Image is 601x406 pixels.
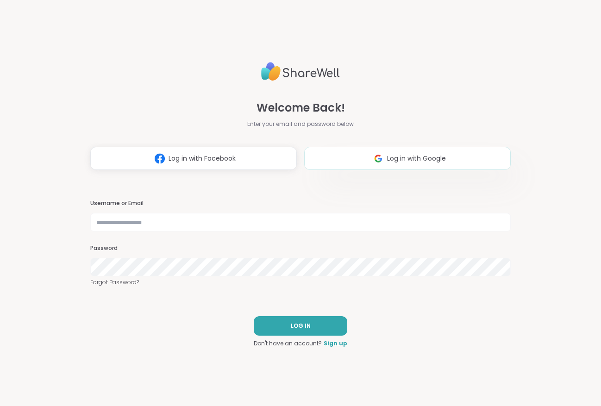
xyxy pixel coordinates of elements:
[90,278,511,287] a: Forgot Password?
[261,58,340,85] img: ShareWell Logo
[324,339,347,348] a: Sign up
[90,200,511,207] h3: Username or Email
[254,339,322,348] span: Don't have an account?
[169,154,236,163] span: Log in with Facebook
[247,120,354,128] span: Enter your email and password below
[90,244,511,252] h3: Password
[304,147,511,170] button: Log in with Google
[90,147,297,170] button: Log in with Facebook
[257,100,345,116] span: Welcome Back!
[151,150,169,167] img: ShareWell Logomark
[387,154,446,163] span: Log in with Google
[369,150,387,167] img: ShareWell Logomark
[254,316,347,336] button: LOG IN
[291,322,311,330] span: LOG IN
